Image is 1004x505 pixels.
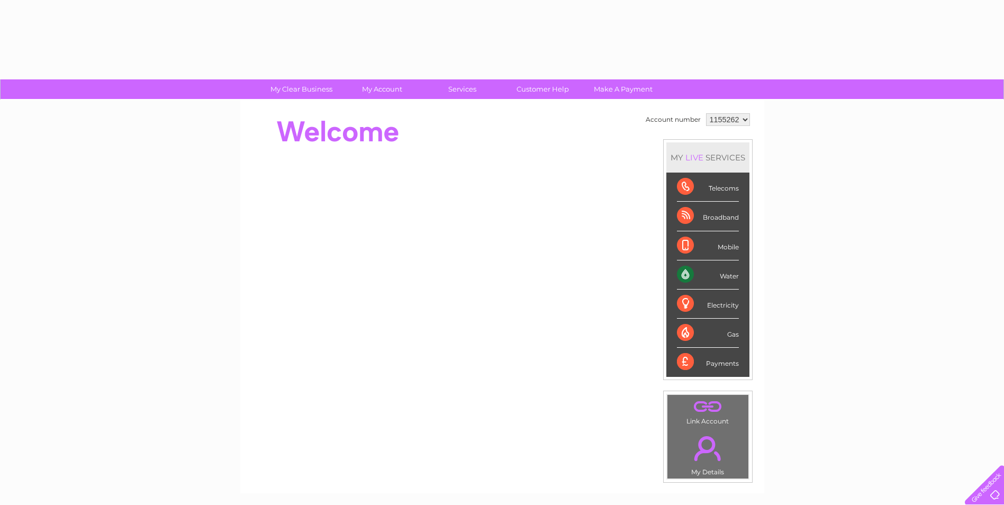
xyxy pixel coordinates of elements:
div: Electricity [677,290,739,319]
a: Make A Payment [580,79,667,99]
div: LIVE [683,152,705,163]
a: Services [419,79,506,99]
a: My Clear Business [258,79,345,99]
a: My Account [338,79,426,99]
div: Broadband [677,202,739,231]
div: Water [677,260,739,290]
td: Account number [643,111,703,129]
td: My Details [667,427,749,479]
div: Telecoms [677,173,739,202]
div: Payments [677,348,739,376]
td: Link Account [667,394,749,428]
div: Mobile [677,231,739,260]
a: . [670,398,746,416]
a: Customer Help [499,79,586,99]
a: . [670,430,746,467]
div: Gas [677,319,739,348]
div: MY SERVICES [666,142,749,173]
